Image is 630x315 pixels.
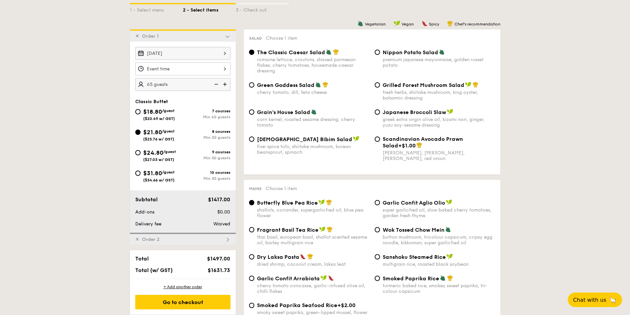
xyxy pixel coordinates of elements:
[249,82,254,88] input: Green Goddess Saladcherry tomato, dill, feta cheese
[143,108,162,115] span: $18.80
[249,137,254,142] input: [DEMOGRAPHIC_DATA] Bibim Saladfive-spice tofu, shiitake mushroom, korean beansprout, spinach
[446,199,452,205] img: icon-vegan.f8ff3823.svg
[257,283,369,294] div: cherry tomato concasse, garlic-infused olive oil, chilli flakes
[266,186,297,191] span: Choose 1 item
[307,254,313,259] img: icon-chef-hat.a58ddaea.svg
[383,57,495,68] div: premium japanese mayonnaise, golden russet potato
[135,295,231,309] div: Go to checkout
[328,275,334,281] img: icon-spicy.37a8142b.svg
[135,78,231,91] input: Number of guests
[315,82,321,88] img: icon-vegetarian.fe4039eb.svg
[383,109,446,115] span: Japanese Broccoli Slaw
[257,57,369,74] div: romaine lettuce, croutons, shaved parmesan flakes, cherry tomatoes, housemade caesar dressing
[225,237,231,243] img: icon-dropdown.fa26e9f9.svg
[257,302,337,308] span: Smoked Paprika Seafood Rice
[249,254,254,259] input: Dry Laksa Pastadried shrimp, coconut cream, laksa leaf
[383,90,495,101] div: fresh herbs, shiitake mushroom, king oyster, balsamic dressing
[143,137,174,141] span: ($23.76 w/ GST)
[365,22,386,26] span: Vegetarian
[183,150,231,154] div: 9 courses
[249,303,254,308] input: Smoked Paprika Seafood Rice+$2.00smoky sweet paprika, green-lipped mussel, flower squid, baby prawn
[257,82,315,88] span: Green Goddess Salad
[257,275,320,282] span: Garlic Confit Arrabiata
[183,4,236,14] div: 2 - Select items
[383,82,464,88] span: Grilled Forest Mushroom Salad
[327,226,333,232] img: icon-chef-hat.a58ddaea.svg
[311,109,317,115] img: icon-vegetarian.fe4039eb.svg
[135,130,141,135] input: $21.80/guest($23.76 w/ GST)8 coursesMin 30 guests
[326,49,332,55] img: icon-vegetarian.fe4039eb.svg
[401,22,414,26] span: Vegan
[266,35,297,41] span: Choose 1 item
[143,157,174,162] span: ($27.03 w/ GST)
[163,149,176,154] span: /guest
[257,207,369,218] div: shallots, coriander, supergarlicfied oil, blue pea flower
[249,200,254,205] input: Butterfly Blue Pea Riceshallots, coriander, supergarlicfied oil, blue pea flower
[447,109,453,115] img: icon-vegan.f8ff3823.svg
[573,297,606,303] span: Chat with us
[429,22,439,26] span: Spicy
[135,109,141,114] input: $18.80/guest($20.49 w/ GST)7 coursesMin 40 guests
[162,108,175,113] span: /guest
[257,227,318,233] span: Fragrant Basil Tea Rice
[135,99,168,104] span: Classic Buffet
[300,254,306,259] img: icon-spicy.37a8142b.svg
[447,20,453,26] img: icon-chef-hat.a58ddaea.svg
[375,137,380,142] input: Scandinavian Avocado Prawn Salad+$1.00[PERSON_NAME], [PERSON_NAME], [PERSON_NAME], red onion
[394,20,400,26] img: icon-vegan.f8ff3823.svg
[135,267,173,273] span: Total (w/ GST)
[383,200,445,206] span: Garlic Confit Aglio Olio
[139,237,162,242] span: Order 2
[257,144,369,155] div: five-spice tofu, shiitake mushroom, korean beansprout, spinach
[183,176,231,181] div: Min 30 guests
[135,150,141,155] input: $24.80/guest($27.03 w/ GST)9 coursesMin 30 guests
[217,209,230,215] span: $0.00
[143,170,162,177] span: $31.80
[257,117,369,128] div: corn kernel, roasted sesame dressing, cherry tomato
[135,47,231,60] input: Event date
[375,82,380,88] input: Grilled Forest Mushroom Saladfresh herbs, shiitake mushroom, king oyster, balsamic dressing
[257,261,369,267] div: dried shrimp, coconut cream, laksa leaf
[221,78,231,91] img: icon-add.58712e84.svg
[318,199,325,205] img: icon-vegan.f8ff3823.svg
[143,149,163,156] span: $24.80
[135,62,231,75] input: Event time
[162,129,175,134] span: /guest
[135,171,141,176] input: $31.80/guest($34.66 w/ GST)10 coursesMin 30 guests
[320,275,327,281] img: icon-vegan.f8ff3823.svg
[257,234,369,246] div: thai basil, european basil, shallot scented sesame oil, barley multigrain rice
[143,116,175,121] span: ($20.49 w/ GST)
[139,33,161,39] span: Order 1
[135,221,161,227] span: Delivery fee
[383,150,495,161] div: [PERSON_NAME], [PERSON_NAME], [PERSON_NAME], red onion
[225,33,231,39] img: icon-dropdown.fa26e9f9.svg
[183,135,231,140] div: Min 30 guests
[383,234,495,246] div: button mushroom, tricolour capsicum, cripsy egg noodle, kikkoman, super garlicfied oil
[353,136,359,142] img: icon-vegan.f8ff3823.svg
[135,237,139,242] span: ✕
[333,49,339,55] img: icon-chef-hat.a58ddaea.svg
[446,254,453,259] img: icon-vegan.f8ff3823.svg
[257,136,352,142] span: [DEMOGRAPHIC_DATA] Bibim Salad
[183,115,231,119] div: Min 40 guests
[375,50,380,55] input: Nippon Potato Saladpremium japanese mayonnaise, golden russet potato
[183,170,231,175] div: 10 courses
[322,82,328,88] img: icon-chef-hat.a58ddaea.svg
[609,296,617,304] span: 🦙
[208,196,230,203] span: $1417.00
[398,142,416,149] span: +$1.00
[135,209,154,215] span: Add-ons
[454,22,500,26] span: Chef's recommendation
[249,36,262,41] span: Salad
[357,20,363,26] img: icon-vegetarian.fe4039eb.svg
[257,254,299,260] span: Dry Laksa Pasta
[383,254,446,260] span: Sanshoku Steamed Rice
[383,49,438,56] span: Nippon Potato Salad
[257,90,369,95] div: cherry tomato, dill, feta cheese
[249,186,262,191] span: Mains
[249,227,254,232] input: Fragrant Basil Tea Ricethai basil, european basil, shallot scented sesame oil, barley multigrain ...
[249,109,254,115] input: Grain's House Saladcorn kernel, roasted sesame dressing, cherry tomato
[445,226,451,232] img: icon-vegetarian.fe4039eb.svg
[135,284,231,290] div: + Add another order
[183,109,231,113] div: 7 courses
